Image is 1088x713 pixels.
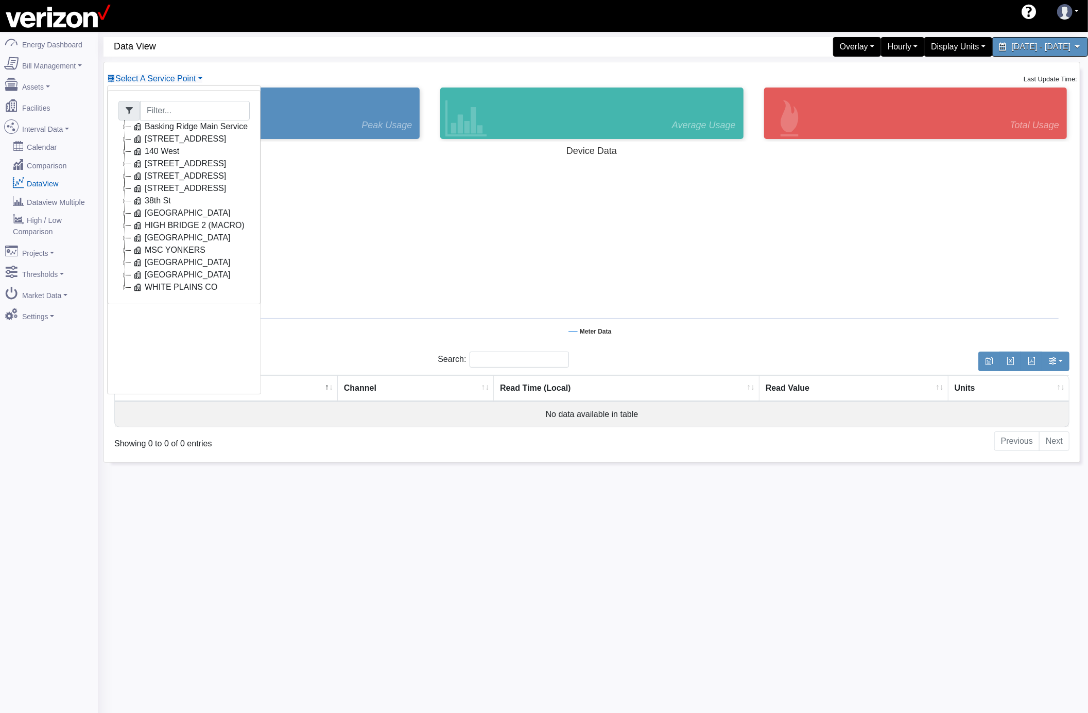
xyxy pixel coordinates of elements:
[107,85,261,394] div: Select A Service Point
[131,281,219,293] a: WHITE PLAINS CO
[1042,352,1069,371] button: Show/Hide Columns
[131,182,228,195] a: [STREET_ADDRESS]
[118,170,250,182] li: [STREET_ADDRESS]
[924,37,992,57] div: Display Units
[131,133,228,145] a: [STREET_ADDRESS]
[978,352,1000,371] button: Copy to clipboard
[131,145,181,158] a: 140 West
[566,146,617,156] tspan: Device Data
[438,352,569,368] label: Search:
[361,118,412,132] span: Peak Usage
[118,195,250,207] li: 38th St
[131,256,233,269] a: [GEOGRAPHIC_DATA]
[115,402,1069,427] td: No data available in table
[1010,118,1059,132] span: Total Usage
[107,74,202,83] a: Select A Service Point
[131,219,247,232] a: HIGH BRIDGE 2 (MACRO)
[118,281,250,293] li: WHITE PLAINS CO
[1012,42,1071,51] span: [DATE] - [DATE]
[118,269,250,281] li: [GEOGRAPHIC_DATA]
[759,375,948,402] th: Read Value : activate to sort column ascending
[338,375,494,402] th: Channel : activate to sort column ascending
[131,244,208,256] a: MSC YONKERS
[131,120,250,133] a: Basking Ridge Main Service
[118,182,250,195] li: [STREET_ADDRESS]
[118,101,140,120] span: Filter
[118,244,250,256] li: MSC YONKERS
[881,37,924,57] div: Hourly
[131,195,173,207] a: 38th St
[140,101,250,120] input: Filter
[494,375,759,402] th: Read Time (Local) : activate to sort column ascending
[131,269,233,281] a: [GEOGRAPHIC_DATA]
[115,74,196,83] span: Device List
[1024,75,1077,83] small: Last Update Time:
[470,352,569,368] input: Search:
[833,37,881,57] div: Overlay
[114,430,503,450] div: Showing 0 to 0 of 0 entries
[999,352,1021,371] button: Export to Excel
[1057,4,1073,20] img: user-3.svg
[131,170,228,182] a: [STREET_ADDRESS]
[580,328,612,335] tspan: Meter Data
[131,207,233,219] a: [GEOGRAPHIC_DATA]
[118,219,250,232] li: HIGH BRIDGE 2 (MACRO)
[118,232,250,244] li: [GEOGRAPHIC_DATA]
[118,145,250,158] li: 140 West
[118,120,250,133] li: Basking Ridge Main Service
[131,158,228,170] a: [STREET_ADDRESS]
[672,118,736,132] span: Average Usage
[114,37,597,56] span: Data View
[1021,352,1042,371] button: Generate PDF
[948,375,1069,402] th: Units : activate to sort column ascending
[118,133,250,145] li: [STREET_ADDRESS]
[118,256,250,269] li: [GEOGRAPHIC_DATA]
[118,207,250,219] li: [GEOGRAPHIC_DATA]
[131,232,233,244] a: [GEOGRAPHIC_DATA]
[118,158,250,170] li: [STREET_ADDRESS]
